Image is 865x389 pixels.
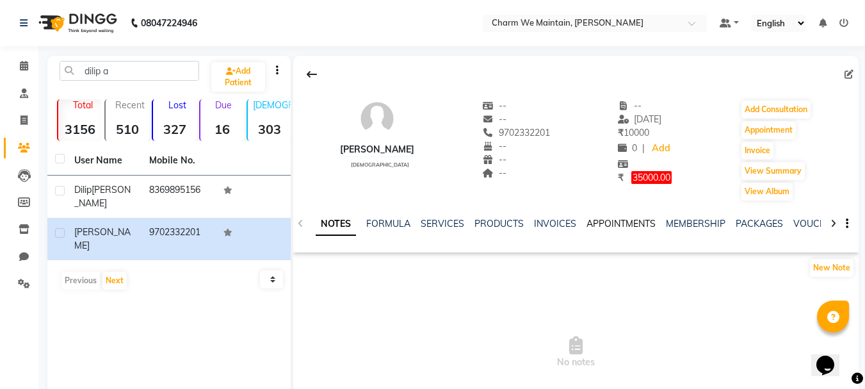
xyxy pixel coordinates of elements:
span: 10000 [618,127,649,138]
strong: 327 [153,121,197,137]
strong: 16 [200,121,244,137]
iframe: chat widget [811,338,852,376]
span: [PERSON_NAME] [74,184,131,209]
p: Total [63,99,102,111]
strong: 3156 [58,121,102,137]
div: [PERSON_NAME] [340,143,414,156]
a: Add [650,140,672,158]
div: Back to Client [298,62,325,87]
img: logo [33,5,120,41]
span: -- [618,100,642,112]
button: Invoice [741,142,773,160]
td: 9702332201 [141,218,216,260]
strong: 510 [106,121,149,137]
span: 9702332201 [482,127,550,138]
a: Add Patient [211,62,265,92]
input: Search by Name/Mobile/Email/Code [60,61,199,81]
span: [DATE] [618,113,662,125]
a: SERVICES [421,218,464,229]
span: | [642,142,645,155]
span: -- [482,167,506,179]
a: NOTES [316,213,356,236]
button: Next [102,272,127,290]
span: ₹ [618,172,624,183]
button: New Note [810,259,853,277]
span: -- [482,100,506,112]
th: User Name [67,146,141,176]
span: Dilip [74,184,92,195]
button: View Album [741,183,793,201]
th: Mobile No. [141,146,216,176]
td: 8369895156 [141,176,216,218]
span: -- [482,113,506,125]
p: Lost [158,99,197,111]
a: PACKAGES [736,218,783,229]
span: -- [482,154,506,165]
a: MEMBERSHIP [666,218,725,229]
button: View Summary [741,162,805,180]
a: APPOINTMENTS [586,218,656,229]
button: Appointment [741,121,796,139]
button: Add Consultation [741,101,811,119]
p: Due [203,99,244,111]
a: VOUCHERS [793,218,844,229]
span: [PERSON_NAME] [74,226,131,251]
a: PRODUCTS [474,218,524,229]
a: FORMULA [366,218,410,229]
p: Recent [111,99,149,111]
b: 08047224946 [141,5,197,41]
span: 0 [618,142,637,154]
span: [DEMOGRAPHIC_DATA] [351,161,409,168]
strong: 303 [248,121,291,137]
span: ₹ [618,127,624,138]
span: -- [482,140,506,152]
img: avatar [358,99,396,138]
a: INVOICES [534,218,576,229]
p: [DEMOGRAPHIC_DATA] [253,99,291,111]
span: 35000.00 [631,171,672,184]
